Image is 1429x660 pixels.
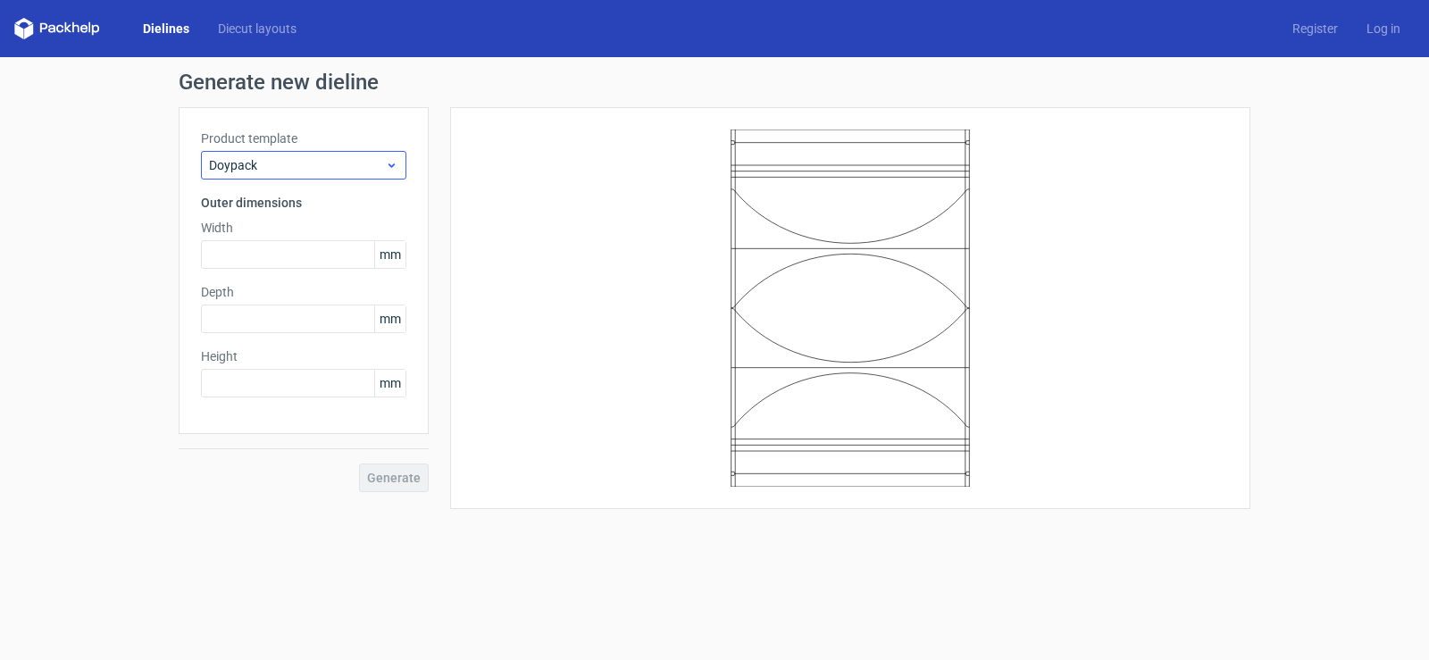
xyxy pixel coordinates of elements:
[1352,20,1415,38] a: Log in
[374,305,405,332] span: mm
[129,20,204,38] a: Dielines
[209,156,385,174] span: Doypack
[1278,20,1352,38] a: Register
[201,129,406,147] label: Product template
[179,71,1250,93] h1: Generate new dieline
[201,219,406,237] label: Width
[374,370,405,397] span: mm
[201,194,406,212] h3: Outer dimensions
[374,241,405,268] span: mm
[201,283,406,301] label: Depth
[204,20,311,38] a: Diecut layouts
[201,347,406,365] label: Height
